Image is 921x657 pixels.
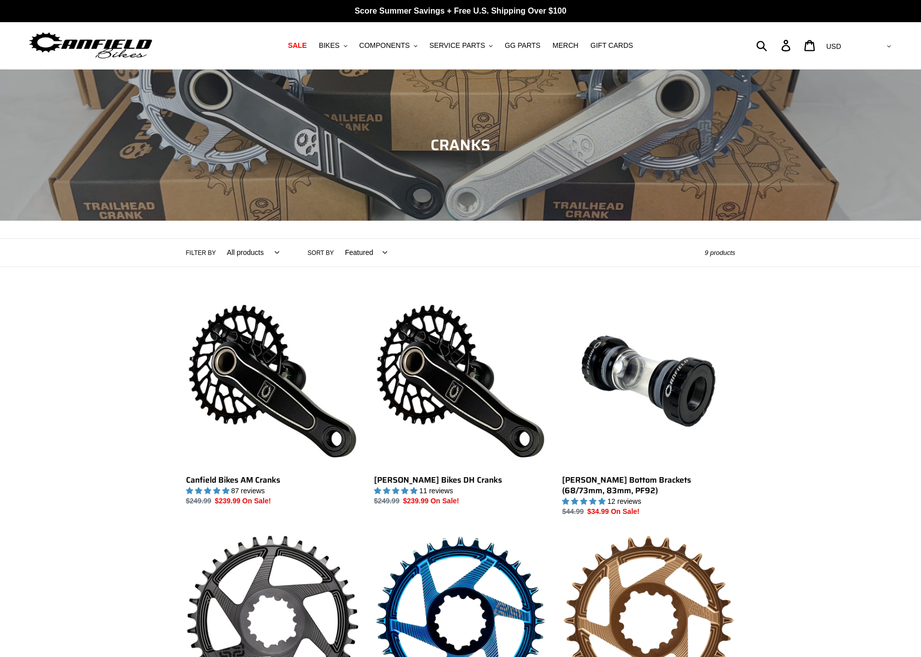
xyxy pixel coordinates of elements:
[500,39,545,52] a: GG PARTS
[283,39,312,52] a: SALE
[762,34,787,56] input: Search
[314,39,352,52] button: BIKES
[28,30,154,61] img: Canfield Bikes
[424,39,498,52] button: SERVICE PARTS
[705,249,735,256] span: 9 products
[590,41,633,50] span: GIFT CARDS
[429,41,485,50] span: SERVICE PARTS
[319,41,339,50] span: BIKES
[547,39,583,52] a: MERCH
[359,41,410,50] span: COMPONENTS
[431,133,490,157] span: CRANKS
[585,39,638,52] a: GIFT CARDS
[552,41,578,50] span: MERCH
[308,248,334,257] label: Sort by
[354,39,422,52] button: COMPONENTS
[288,41,306,50] span: SALE
[186,248,216,257] label: Filter by
[505,41,540,50] span: GG PARTS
